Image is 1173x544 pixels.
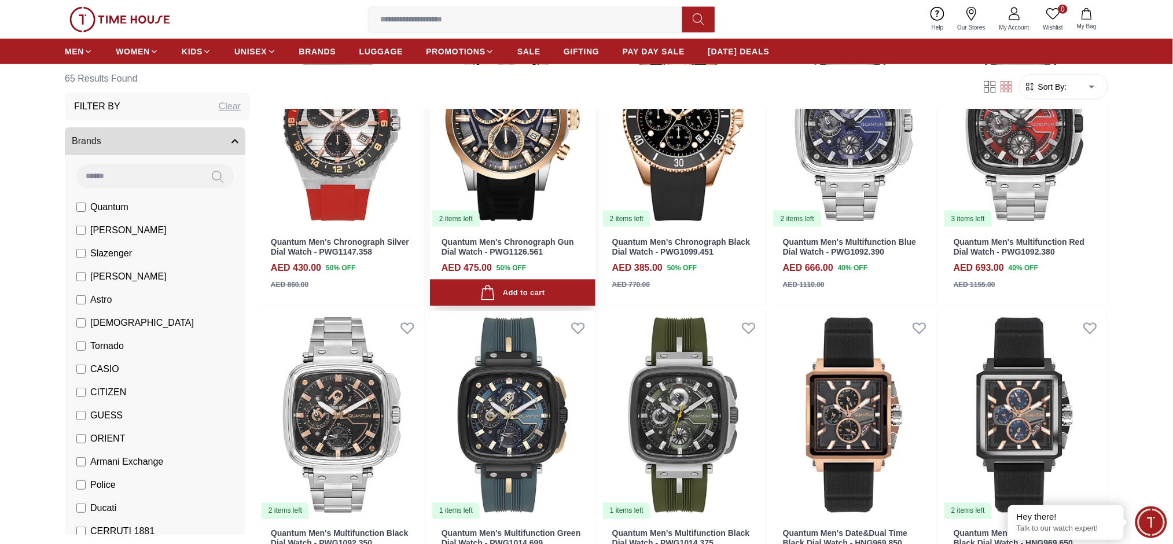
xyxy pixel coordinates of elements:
h4: AED 430.00 [271,261,321,275]
h4: AED 475.00 [442,261,492,275]
span: CASIO [90,362,119,376]
span: 0 [1058,5,1068,14]
span: Tornado [90,339,124,353]
span: UNISEX [234,46,267,57]
a: Quantum Men's Chronograph Black Dial Watch - PWG1099.451 [612,237,750,256]
span: Our Stores [953,23,990,32]
div: Hey there! [1017,511,1115,523]
span: [DATE] DEALS [708,46,770,57]
div: 2 items left [603,211,650,227]
img: Quantum Men's Chronograph Silver Dial Watch - PWG1147.358 [259,19,425,228]
a: 0Wishlist [1036,5,1070,34]
a: Quantum Men's Chronograph Gun Dial Watch - PWG1126.561 [442,237,574,256]
input: Quantum [76,203,86,212]
span: KIDS [182,46,203,57]
input: ORIENT [76,434,86,443]
a: SALE [517,41,540,62]
a: Quantum Men's Multifunction Black Dial Watch - PWG1092.3502 items left [259,311,425,520]
a: MEN [65,41,93,62]
a: Help [925,5,951,34]
span: 50 % OFF [497,263,526,273]
div: Chat Widget [1135,506,1167,538]
span: WOMEN [116,46,150,57]
h4: AED 385.00 [612,261,663,275]
button: Add to cart [430,280,595,307]
div: 1 items left [603,503,650,519]
div: Clear [219,100,241,113]
span: 50 % OFF [667,263,697,273]
span: My Account [995,23,1034,32]
span: CERRUTI 1881 [90,524,155,538]
a: BRANDS [299,41,336,62]
span: PROMOTIONS [426,46,486,57]
button: Sort By: [1024,81,1067,93]
img: Quantum Men's Multifunction Black Dial Watch - PWG1014.375 [601,311,766,520]
span: LUGGAGE [359,46,403,57]
a: UNISEX [234,41,275,62]
input: GUESS [76,411,86,420]
button: My Bag [1070,6,1104,33]
a: Quantum Men's Multifunction Black Dial Watch - PWG1014.3751 items left [601,311,766,520]
h6: 65 Results Found [65,65,250,93]
a: [DATE] DEALS [708,41,770,62]
span: 50 % OFF [326,263,355,273]
a: PROMOTIONS [426,41,494,62]
span: 40 % OFF [838,263,867,273]
img: Quantum Men's Multifunction Blue Dial Watch - PWG1092.390 [771,19,937,228]
span: Help [927,23,948,32]
input: Astro [76,295,86,304]
input: [PERSON_NAME] [76,226,86,235]
a: Quantum Men's Chronograph Black Dial Watch - PWG1099.4512 items left [601,19,766,228]
span: ORIENT [90,432,125,446]
span: Armani Exchange [90,455,163,469]
input: [DEMOGRAPHIC_DATA] [76,318,86,328]
span: GIFTING [564,46,600,57]
div: AED 1110.00 [783,280,825,290]
a: LUGGAGE [359,41,403,62]
span: Slazenger [90,247,132,260]
h4: AED 666.00 [783,261,833,275]
img: Quantum Men's Date&Dual Time Black Dial Watch - HNG969.650 [942,311,1108,520]
span: Astro [90,293,112,307]
a: PAY DAY SALE [623,41,685,62]
p: Talk to our watch expert! [1017,524,1115,534]
span: [PERSON_NAME] [90,270,167,284]
a: Quantum Men's Multifunction Blue Dial Watch - PWG1092.390 [783,237,916,256]
span: Wishlist [1039,23,1068,32]
input: CASIO [76,365,86,374]
a: KIDS [182,41,211,62]
input: CERRUTI 1881 [76,527,86,536]
input: Slazenger [76,249,86,258]
img: Quantum Men's Multifunction Red Dial Watch - PWG1092.380 [942,19,1108,228]
img: Quantum Men's Date&Dual Time Black Dial Watch - HNG969.850 [771,311,937,520]
span: SALE [517,46,540,57]
input: Police [76,480,86,490]
span: Police [90,478,116,492]
h3: Filter By [74,100,120,113]
a: Quantum Men's Date&Dual Time Black Dial Watch - HNG969.6502 items left [942,311,1108,520]
a: Our Stores [951,5,992,34]
img: Quantum Men's Multifunction Green Dial Watch - PWG1014.699 [430,311,595,520]
span: MEN [65,46,84,57]
span: BRANDS [299,46,336,57]
button: Brands [65,127,245,155]
a: WOMEN [116,41,159,62]
span: PAY DAY SALE [623,46,685,57]
span: Sort By: [1036,81,1067,93]
div: AED 860.00 [271,280,308,290]
span: Quantum [90,200,128,214]
img: Quantum Men's Chronograph Gun Dial Watch - PWG1126.561 [430,19,595,228]
div: 1 items left [432,503,480,519]
input: Ducati [76,503,86,513]
a: Quantum Men's Multifunction Red Dial Watch - PWG1092.380 [954,237,1085,256]
div: 2 items left [774,211,821,227]
a: Quantum Men's Multifunction Blue Dial Watch - PWG1092.3902 items left [771,19,937,228]
img: Quantum Men's Multifunction Black Dial Watch - PWG1092.350 [259,311,425,520]
input: Armani Exchange [76,457,86,466]
div: 2 items left [262,503,309,519]
div: Add to cart [480,285,545,301]
span: [PERSON_NAME] [90,223,167,237]
div: 3 items left [944,211,992,227]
